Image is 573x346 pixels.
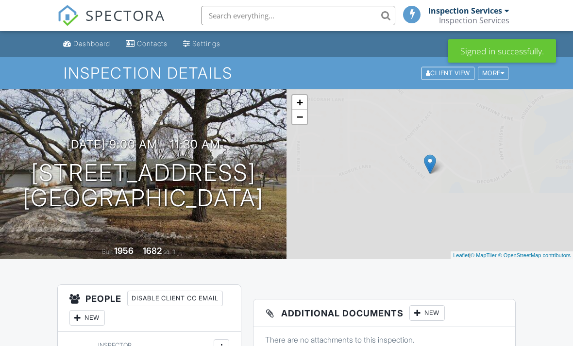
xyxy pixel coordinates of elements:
h1: [STREET_ADDRESS] [GEOGRAPHIC_DATA] [23,160,264,212]
p: There are no attachments to this inspection. [265,334,504,345]
span: sq. ft. [163,248,177,255]
a: Client View [421,69,477,76]
a: SPECTORA [57,13,165,33]
div: Client View [421,66,474,80]
h3: Additional Documents [253,299,515,327]
div: Disable Client CC Email [127,291,223,306]
a: Settings [179,35,224,53]
div: Settings [192,39,220,48]
a: Leaflet [453,252,469,258]
h3: People [58,285,241,332]
div: New [409,305,445,321]
a: © OpenStreetMap contributors [498,252,571,258]
div: 1956 [114,246,134,256]
a: Support Center [445,35,514,53]
span: SPECTORA [85,5,165,25]
a: Zoom out [292,110,307,124]
span: Built [102,248,113,255]
h3: [DATE] 9:00 am - 11:30 am [67,138,220,151]
div: Dashboard [73,39,110,48]
a: Zoom in [292,95,307,110]
a: © MapTiler [471,252,497,258]
div: Signed in successfully. [448,39,556,63]
input: Search everything... [201,6,395,25]
div: New [69,310,105,326]
div: Inspection Services [439,16,509,25]
div: Inspection Services [428,6,502,16]
div: | [451,251,573,260]
div: More [478,66,509,80]
div: Contacts [137,39,168,48]
a: Dashboard [59,35,114,53]
img: The Best Home Inspection Software - Spectora [57,5,79,26]
h1: Inspection Details [64,65,509,82]
div: 1682 [143,246,162,256]
a: Contacts [122,35,171,53]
